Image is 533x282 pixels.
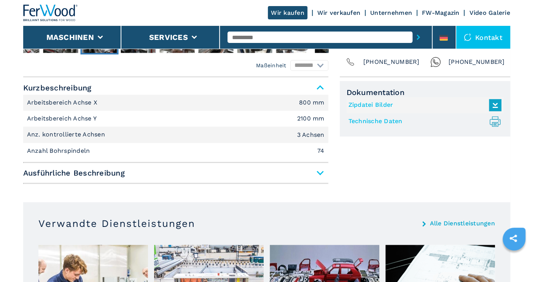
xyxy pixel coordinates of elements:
[464,33,471,41] img: Kontakt
[430,57,441,67] img: Whatsapp
[430,220,495,227] a: Alle Dienstleistungen
[412,29,424,46] button: submit-button
[422,9,460,16] a: FW-Magazin
[256,62,286,69] em: Maßeinheit
[27,114,99,123] p: Arbeitsbereich Achse Y
[345,57,356,67] img: Phone
[23,81,328,95] span: Kurzbeschreibung
[370,9,412,16] a: Unternehmen
[456,26,510,49] div: Kontakt
[46,33,94,42] button: Maschinen
[363,57,420,67] span: [PHONE_NUMBER]
[348,99,498,111] a: Zipdatei Bilder
[23,5,78,21] img: Ferwood
[23,166,328,180] span: Ausführliche Beschreibung
[347,88,503,97] span: Dokumentation
[299,100,325,106] em: 800 mm
[317,148,325,154] em: 74
[297,116,325,122] em: 2100 mm
[317,9,360,16] a: Wir verkaufen
[501,248,527,276] iframe: Chat
[38,217,195,230] h3: Verwandte Dienstleistungen
[297,132,325,138] em: 3 Achsen
[23,95,328,159] div: Kurzbeschreibung
[27,147,92,155] p: Anzahl Bohrspindeln
[469,9,510,16] a: Video Galerie
[268,6,307,19] a: Wir kaufen
[27,98,100,107] p: Arbeitsbereich Achse X
[149,33,188,42] button: Services
[27,130,107,139] p: Anz. kontrollierte Achsen
[348,115,498,128] a: Technische Daten
[449,57,505,67] span: [PHONE_NUMBER]
[504,229,523,248] a: sharethis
